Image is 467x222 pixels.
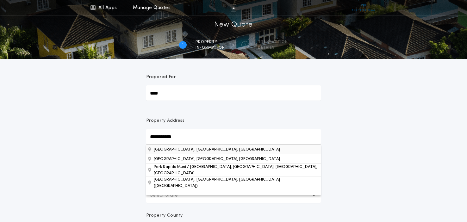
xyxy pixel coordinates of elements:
[150,192,188,199] p: Select State
[146,154,321,163] button: Property Address[GEOGRAPHIC_DATA], [GEOGRAPHIC_DATA], [GEOGRAPHIC_DATA]Park Rapids Muni / [GEOGRA...
[352,4,376,11] img: vs-icon
[214,20,253,30] h1: New Quote
[146,145,321,154] button: Property Address[GEOGRAPHIC_DATA], [GEOGRAPHIC_DATA], [GEOGRAPHIC_DATA]Park Rapids Muni / [GEOGRA...
[258,40,288,45] span: Transaction
[196,40,225,45] span: Property
[146,85,321,101] input: Prepared For
[182,42,184,47] h2: 1
[146,163,321,176] button: Property Address[GEOGRAPHIC_DATA], [GEOGRAPHIC_DATA], [GEOGRAPHIC_DATA][GEOGRAPHIC_DATA], [GEOGRA...
[146,118,321,124] p: Property Address
[230,4,236,11] img: img
[146,188,321,203] button: Select State
[244,42,246,47] h2: 2
[146,176,321,189] button: Property Address[GEOGRAPHIC_DATA], [GEOGRAPHIC_DATA], [GEOGRAPHIC_DATA][GEOGRAPHIC_DATA], [GEOGRA...
[196,45,225,50] span: information
[258,45,288,50] span: details
[146,213,183,219] p: Property County
[146,74,176,80] p: Prepared For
